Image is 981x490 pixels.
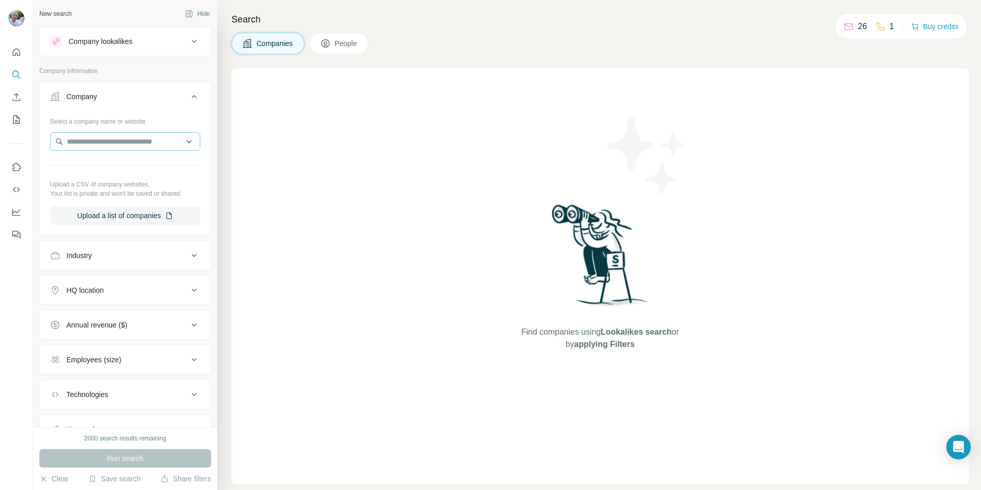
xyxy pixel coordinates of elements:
[40,347,211,372] button: Employees (size)
[8,180,25,199] button: Use Surfe API
[66,250,92,261] div: Industry
[256,38,294,49] span: Companies
[40,243,211,268] button: Industry
[40,29,211,54] button: Company lookalikes
[8,65,25,84] button: Search
[946,435,971,459] div: Open Intercom Messenger
[40,417,211,441] button: Keywords
[231,12,969,27] h4: Search
[335,38,358,49] span: People
[890,20,894,33] p: 1
[66,285,104,295] div: HQ location
[66,424,98,434] div: Keywords
[518,326,682,351] span: Find companies using or by
[88,474,141,484] button: Save search
[911,19,959,34] button: Buy credits
[50,180,200,189] p: Upload a CSV of company websites.
[8,225,25,244] button: Feedback
[66,389,108,400] div: Technologies
[39,9,72,18] div: New search
[50,189,200,198] p: Your list is private and won't be saved or shared.
[66,91,97,102] div: Company
[8,10,25,27] img: Avatar
[50,206,200,225] button: Upload a list of companies
[8,43,25,61] button: Quick start
[8,88,25,106] button: Enrich CSV
[40,278,211,302] button: HQ location
[574,340,635,348] span: applying Filters
[600,109,692,201] img: Surfe Illustration - Stars
[178,6,217,21] button: Hide
[858,20,867,33] p: 26
[40,382,211,407] button: Technologies
[50,113,200,126] div: Select a company name or website
[39,474,68,484] button: Clear
[66,355,121,365] div: Employees (size)
[66,320,127,330] div: Annual revenue ($)
[8,203,25,221] button: Dashboard
[547,202,653,316] img: Surfe Illustration - Woman searching with binoculars
[84,434,167,443] div: 2000 search results remaining
[39,66,211,76] p: Company information
[601,328,672,336] span: Lookalikes search
[68,36,132,46] div: Company lookalikes
[8,110,25,129] button: My lists
[8,158,25,176] button: Use Surfe on LinkedIn
[40,313,211,337] button: Annual revenue ($)
[40,84,211,113] button: Company
[160,474,211,484] button: Share filters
